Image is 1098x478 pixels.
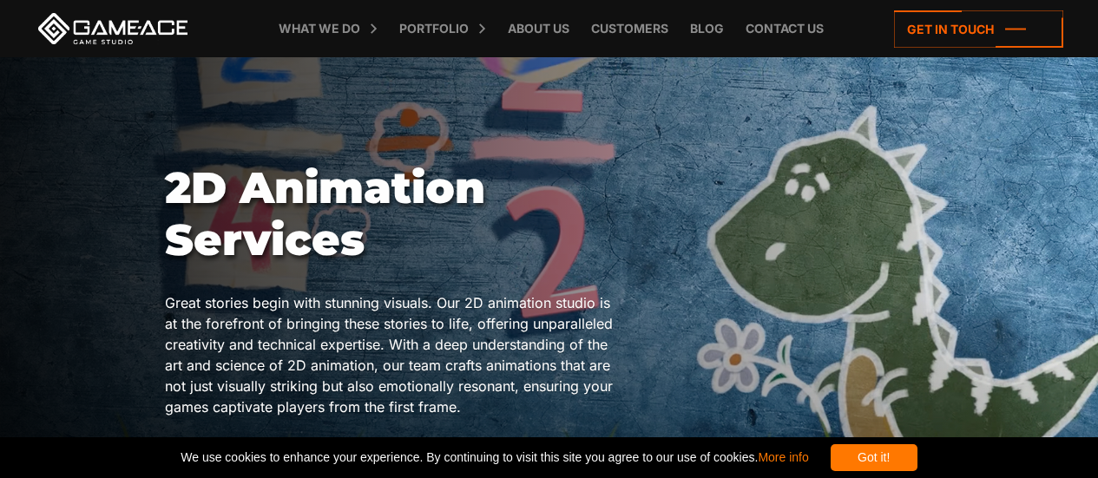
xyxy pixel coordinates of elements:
span: We use cookies to enhance your experience. By continuing to visit this site you agree to our use ... [181,444,808,471]
h1: 2D Animation Services [165,162,626,266]
div: Got it! [831,444,917,471]
a: More info [758,450,808,464]
p: Great stories begin with stunning visuals. Our 2D animation studio is at the forefront of bringin... [165,292,626,417]
a: Get in touch [894,10,1063,48]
